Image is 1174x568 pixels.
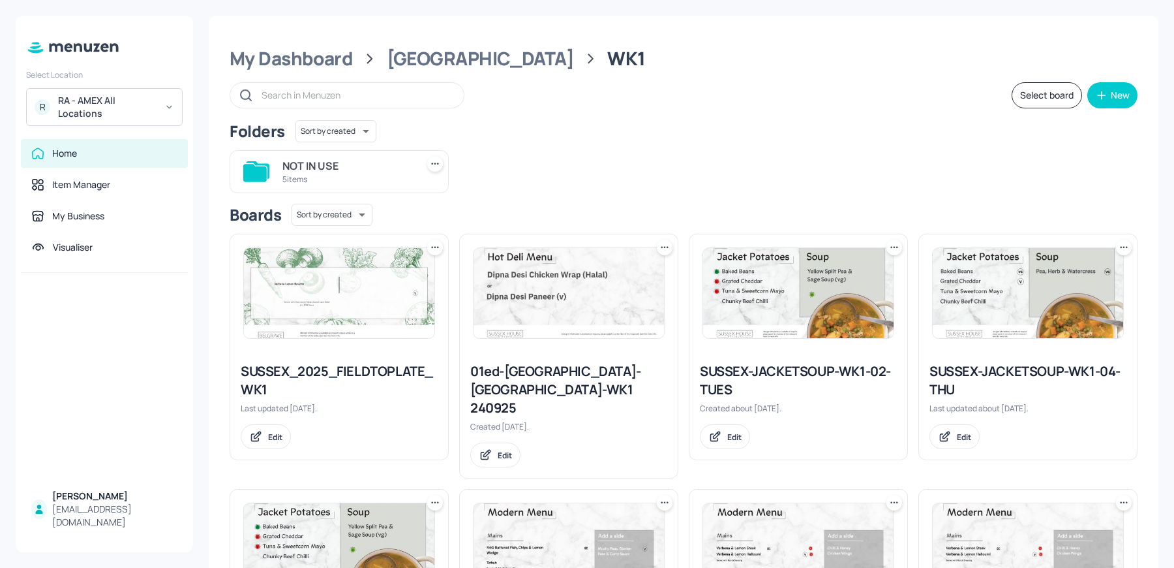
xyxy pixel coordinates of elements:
div: Sort by created [295,118,376,144]
div: Boards [230,204,281,225]
div: SUSSEX-JACKETSOUP-WK1-04-THU [929,362,1126,399]
div: [EMAIL_ADDRESS][DOMAIN_NAME] [52,503,177,529]
div: Visualiser [53,241,93,254]
button: New [1087,82,1137,108]
div: SUSSEX-JACKETSOUP-WK1-02-TUES [700,362,897,399]
div: My Business [52,210,104,223]
div: Item Manager [52,178,110,191]
div: Edit [268,432,282,443]
div: Folders [230,121,285,142]
div: NOT IN USE [282,158,412,174]
div: Select Location [26,69,183,80]
button: Select board [1012,82,1082,108]
div: WK1 [607,47,645,71]
div: Edit [498,450,512,461]
div: Sort by created [292,202,372,228]
div: Created about [DATE]. [700,403,897,414]
div: 01ed-[GEOGRAPHIC_DATA]-[GEOGRAPHIC_DATA]-WK1 240925 [470,362,667,417]
input: Search in Menuzen [262,86,451,104]
div: Home [52,147,77,160]
div: [PERSON_NAME] [52,490,177,503]
div: New [1111,91,1130,100]
div: Last updated about [DATE]. [929,403,1126,414]
div: R [35,99,50,115]
img: 2025-09-24-175871727869123n0h0t6cot.jpeg [244,248,434,338]
div: Edit [957,432,971,443]
div: Edit [727,432,742,443]
div: 5 items [282,174,412,185]
img: 2025-08-28-1756378738431evna3qwz9j6.jpeg [933,248,1123,338]
img: 2025-01-20-1737393946712ge5mrs2n8r8.jpeg [703,248,894,338]
div: Last updated [DATE]. [241,403,438,414]
div: Created [DATE]. [470,421,667,432]
div: RA - AMEX All Locations [58,94,157,120]
div: SUSSEX_2025_FIELDTOPLATE_WK1 [241,362,438,399]
div: [GEOGRAPHIC_DATA] [387,47,574,71]
div: My Dashboard [230,47,353,71]
img: 2025-03-19-1742400907326a83cznzzk6n.jpeg [474,248,664,338]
